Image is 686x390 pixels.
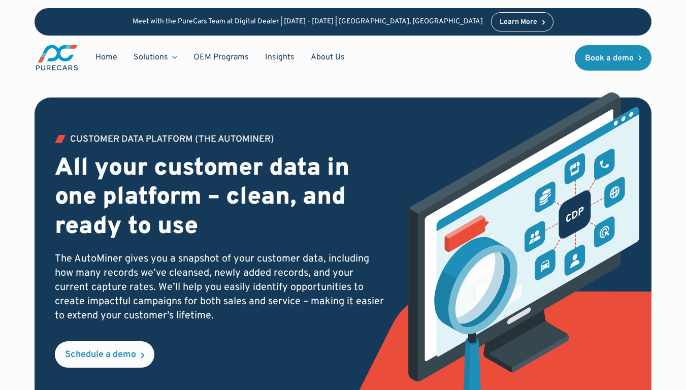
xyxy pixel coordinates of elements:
[491,12,554,31] a: Learn More
[303,48,353,67] a: About Us
[55,341,154,368] a: Schedule a demo
[257,48,303,67] a: Insights
[585,54,634,62] div: Book a demo
[55,154,384,242] h2: All your customer data in one platform – clean, and ready to use
[133,18,483,26] p: Meet with the PureCars Team at Digital Dealer | [DATE] - [DATE] | [GEOGRAPHIC_DATA], [GEOGRAPHIC_...
[35,44,79,72] a: main
[35,44,79,72] img: purecars logo
[65,350,136,360] div: Schedule a demo
[55,252,384,323] p: The AutoMiner gives you a snapshot of your customer data, including how many records we’ve cleans...
[134,52,168,63] div: Solutions
[125,48,185,67] div: Solutions
[70,135,274,144] div: Customer Data PLATFORM (The Autominer)
[185,48,257,67] a: OEM Programs
[575,45,652,71] a: Book a demo
[500,19,537,26] div: Learn More
[87,48,125,67] a: Home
